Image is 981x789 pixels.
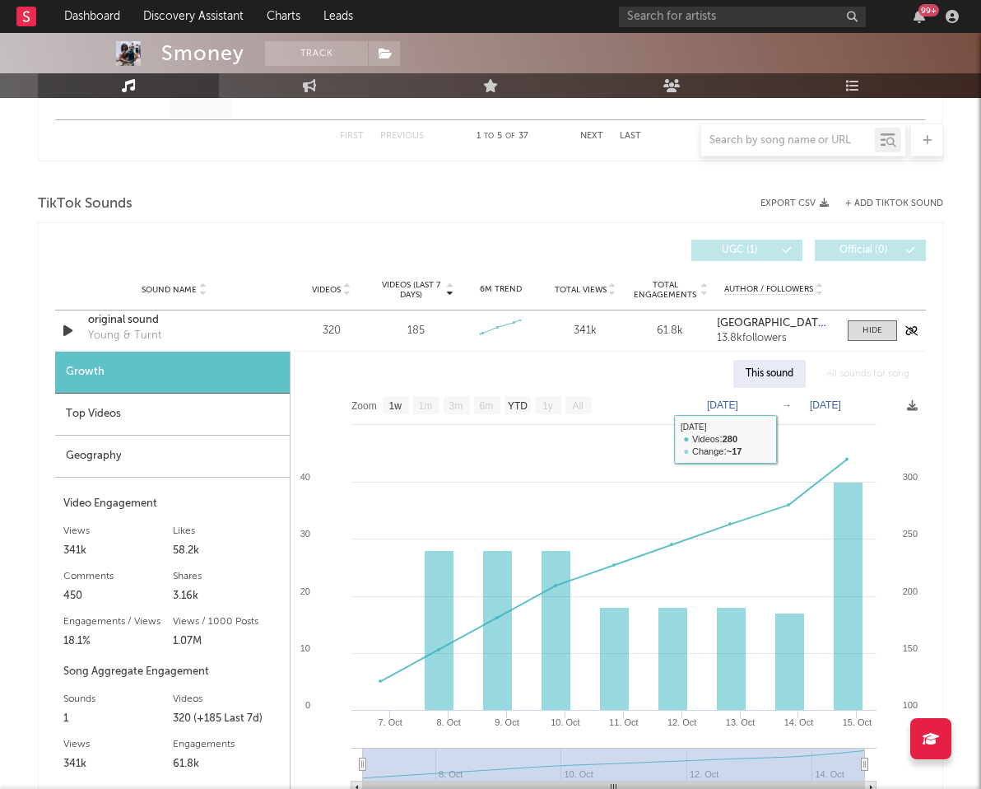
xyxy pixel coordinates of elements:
[142,285,197,295] span: Sound Name
[173,612,282,632] div: Views / 1000 Posts
[173,632,282,651] div: 1.07M
[300,472,310,482] text: 40
[63,567,173,586] div: Comments
[173,567,282,586] div: Shares
[903,700,918,710] text: 100
[918,4,939,16] div: 99 +
[760,198,829,208] button: Export CSV
[843,717,872,727] text: 15. Oct
[63,612,173,632] div: Engagements / Views
[815,240,926,261] button: Official(0)
[701,134,875,147] input: Search by song name or URL
[784,717,813,727] text: 14. Oct
[702,245,778,255] span: UGC ( 1 )
[782,399,792,411] text: →
[845,199,943,208] button: + Add TikTok Sound
[903,586,918,596] text: 200
[55,394,290,436] div: Top Videos
[419,400,433,412] text: 1m
[63,586,173,606] div: 450
[38,194,133,214] span: TikTok Sounds
[632,280,699,300] span: Total Engagements
[63,632,173,651] div: 18.1%
[609,717,638,727] text: 11. Oct
[914,10,925,23] button: 99+
[572,400,583,412] text: All
[293,323,370,339] div: 320
[551,717,579,727] text: 10. Oct
[724,284,813,295] span: Author / Followers
[903,643,918,653] text: 150
[173,735,282,754] div: Engagements
[726,717,755,727] text: 13. Oct
[63,735,173,754] div: Views
[825,245,901,255] span: Official ( 0 )
[63,754,173,774] div: 341k
[173,586,282,606] div: 3.16k
[63,709,173,729] div: 1
[436,717,460,727] text: 8. Oct
[88,328,161,344] div: Young & Turnt
[814,360,922,388] div: All sounds for song
[707,399,738,411] text: [DATE]
[903,529,918,539] text: 250
[300,529,310,539] text: 30
[449,400,463,412] text: 3m
[717,318,831,329] a: [GEOGRAPHIC_DATA] / CA Music
[810,399,841,411] text: [DATE]
[547,323,624,339] div: 341k
[379,717,402,727] text: 7. Oct
[173,709,282,729] div: 320 (+185 Last 7d)
[829,199,943,208] button: + Add TikTok Sound
[667,717,696,727] text: 12. Oct
[542,400,553,412] text: 1y
[407,323,425,339] div: 185
[265,41,368,66] button: Track
[63,662,281,682] div: Song Aggregate Engagement
[173,754,282,774] div: 61.8k
[389,400,402,412] text: 1w
[508,400,528,412] text: YTD
[63,494,281,514] div: Video Engagement
[63,541,173,561] div: 341k
[733,360,806,388] div: This sound
[173,689,282,709] div: Videos
[63,689,173,709] div: Sounds
[305,700,310,710] text: 0
[173,521,282,541] div: Likes
[480,400,494,412] text: 6m
[55,436,290,478] div: Geography
[63,521,173,541] div: Views
[300,586,310,596] text: 20
[717,333,831,344] div: 13.8k followers
[555,285,607,295] span: Total Views
[717,318,882,329] strong: [GEOGRAPHIC_DATA] / CA Music
[173,541,282,561] div: 58.2k
[495,717,518,727] text: 9. Oct
[300,643,310,653] text: 10
[312,285,341,295] span: Videos
[463,283,539,296] div: 6M Trend
[632,323,709,339] div: 61.8k
[903,472,918,482] text: 300
[691,240,802,261] button: UGC(1)
[55,352,290,394] div: Growth
[378,280,444,300] span: Videos (last 7 days)
[161,41,244,66] div: Smoney
[88,312,260,329] a: original sound
[619,7,866,27] input: Search for artists
[351,400,377,412] text: Zoom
